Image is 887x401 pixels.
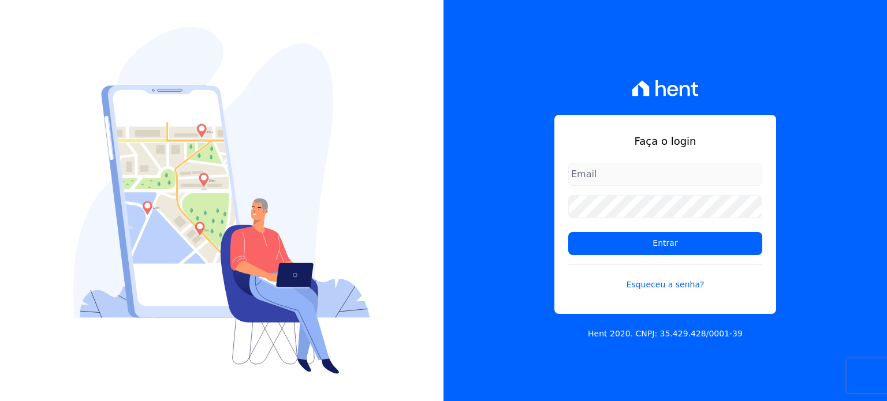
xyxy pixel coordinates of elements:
[568,232,762,255] input: Entrar
[588,328,743,340] p: Hent 2020. CNPJ: 35.429.428/0001-39
[568,264,762,291] a: Esqueceu a senha?
[568,163,762,186] input: Email
[568,133,762,149] h1: Faça o login
[73,27,370,374] img: Login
